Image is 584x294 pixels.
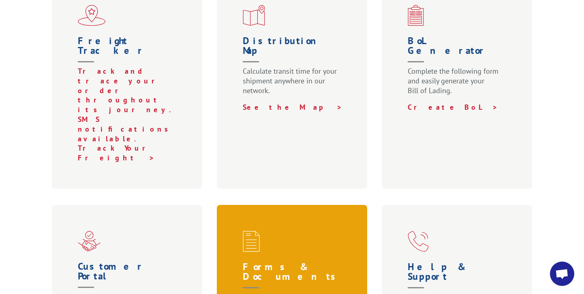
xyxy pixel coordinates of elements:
[78,231,101,251] img: xgs-icon-partner-red (1)
[408,5,424,26] img: xgs-icon-bo-l-generator-red
[243,36,345,66] h1: Distribution Map
[78,143,157,162] a: Track Your Freight >
[550,262,574,286] a: Open chat
[408,262,510,292] h1: Help & Support
[78,66,180,143] p: Track and trace your order throughout its journey. SMS notifications available.
[78,262,180,292] h1: Customer Portal
[243,66,345,102] p: Calculate transit time for your shipment anywhere in our network.
[78,36,180,66] h1: Freight Tracker
[408,231,429,252] img: xgs-icon-help-and-support-red
[408,36,510,66] h1: BoL Generator
[408,66,510,102] p: Complete the following form and easily generate your Bill of Lading.
[243,231,260,252] img: xgs-icon-credit-financing-forms-red
[243,5,265,26] img: xgs-icon-distribution-map-red
[243,102,342,112] a: See the Map >
[78,36,180,143] a: Freight Tracker Track and trace your order throughout its journey. SMS notifications available.
[78,5,106,26] img: xgs-icon-flagship-distribution-model-red
[408,102,498,112] a: Create BoL >
[243,262,345,292] h1: Forms & Documents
